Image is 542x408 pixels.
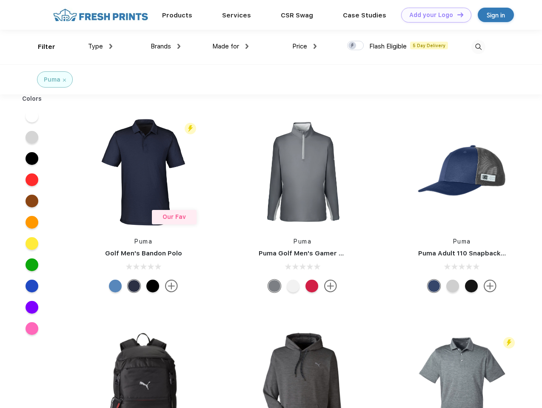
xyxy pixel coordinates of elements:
span: Our Fav [163,213,186,220]
img: desktop_search.svg [471,40,485,54]
a: Puma Golf Men's Gamer Golf Quarter-Zip [259,249,393,257]
a: CSR Swag [281,11,313,19]
a: Products [162,11,192,19]
img: DT [457,12,463,17]
a: Puma [453,238,471,245]
div: Sign in [487,10,505,20]
a: Puma [134,238,152,245]
span: Flash Eligible [369,42,407,50]
span: Brands [151,42,171,50]
a: Puma [294,238,311,245]
div: Add your Logo [409,11,453,19]
img: more.svg [324,280,337,292]
a: Golf Men's Bandon Polo [105,249,182,257]
img: flash_active_toggle.svg [185,123,196,134]
a: Sign in [478,8,514,22]
div: Puma [44,75,60,84]
img: more.svg [165,280,178,292]
div: Quarry Brt Whit [446,280,459,292]
div: Filter [38,42,55,52]
img: dropdown.png [314,44,317,49]
a: Services [222,11,251,19]
img: more.svg [484,280,496,292]
span: Price [292,42,307,50]
div: Pma Blk with Pma Blk [465,280,478,292]
img: dropdown.png [245,44,248,49]
div: Ski Patrol [305,280,318,292]
img: func=resize&h=266 [87,116,200,229]
div: Puma Black [146,280,159,292]
img: dropdown.png [109,44,112,49]
span: Made for [212,42,239,50]
div: Navy Blazer [128,280,140,292]
span: 5 Day Delivery [410,42,448,49]
span: Type [88,42,103,50]
img: filter_cancel.svg [63,79,66,82]
img: dropdown.png [177,44,180,49]
img: func=resize&h=266 [246,116,359,229]
div: Peacoat with Qut Shd [428,280,440,292]
div: Bright White [287,280,300,292]
img: func=resize&h=266 [405,116,519,229]
img: flash_active_toggle.svg [503,337,515,348]
div: Lake Blue [109,280,122,292]
div: Quiet Shade [268,280,281,292]
div: Colors [16,94,48,103]
img: fo%20logo%202.webp [51,8,151,23]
